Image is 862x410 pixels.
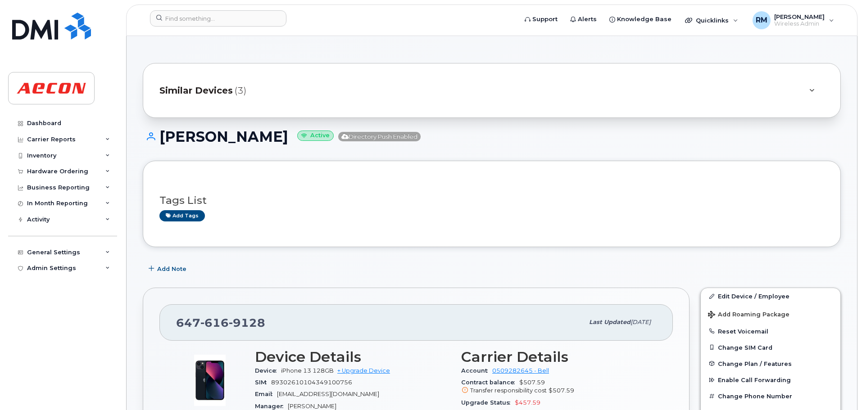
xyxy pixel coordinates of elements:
[589,319,631,325] span: Last updated
[461,367,492,374] span: Account
[157,265,186,273] span: Add Note
[701,372,840,388] button: Enable Call Forwarding
[461,349,657,365] h3: Carrier Details
[701,323,840,339] button: Reset Voicemail
[631,319,651,325] span: [DATE]
[718,360,792,367] span: Change Plan / Features
[255,367,281,374] span: Device
[143,129,841,144] h1: [PERSON_NAME]
[701,356,840,372] button: Change Plan / Features
[255,349,450,365] h3: Device Details
[235,84,246,97] span: (3)
[176,316,265,329] span: 647
[461,379,657,395] span: $507.59
[159,195,824,206] h3: Tags List
[255,379,271,386] span: SIM
[229,316,265,329] span: 9128
[288,403,336,410] span: [PERSON_NAME]
[461,379,519,386] span: Contract balance
[701,288,840,304] a: Edit Device / Employee
[338,132,421,141] span: Directory Push Enabled
[255,403,288,410] span: Manager
[337,367,390,374] a: + Upgrade Device
[159,84,233,97] span: Similar Devices
[271,379,352,386] span: 89302610104349100756
[277,391,379,397] span: [EMAIL_ADDRESS][DOMAIN_NAME]
[159,210,205,221] a: Add tags
[143,261,194,277] button: Add Note
[718,377,791,383] span: Enable Call Forwarding
[297,131,334,141] small: Active
[461,399,515,406] span: Upgrade Status
[281,367,334,374] span: iPhone 13 128GB
[701,339,840,356] button: Change SIM Card
[701,388,840,404] button: Change Phone Number
[470,387,547,394] span: Transfer responsibility cost
[515,399,540,406] span: $457.59
[200,316,229,329] span: 616
[492,367,549,374] a: 0509282645 - Bell
[701,305,840,323] button: Add Roaming Package
[549,387,574,394] span: $507.59
[255,391,277,397] span: Email
[708,311,789,320] span: Add Roaming Package
[183,353,237,407] img: image20231002-3703462-1ig824h.jpeg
